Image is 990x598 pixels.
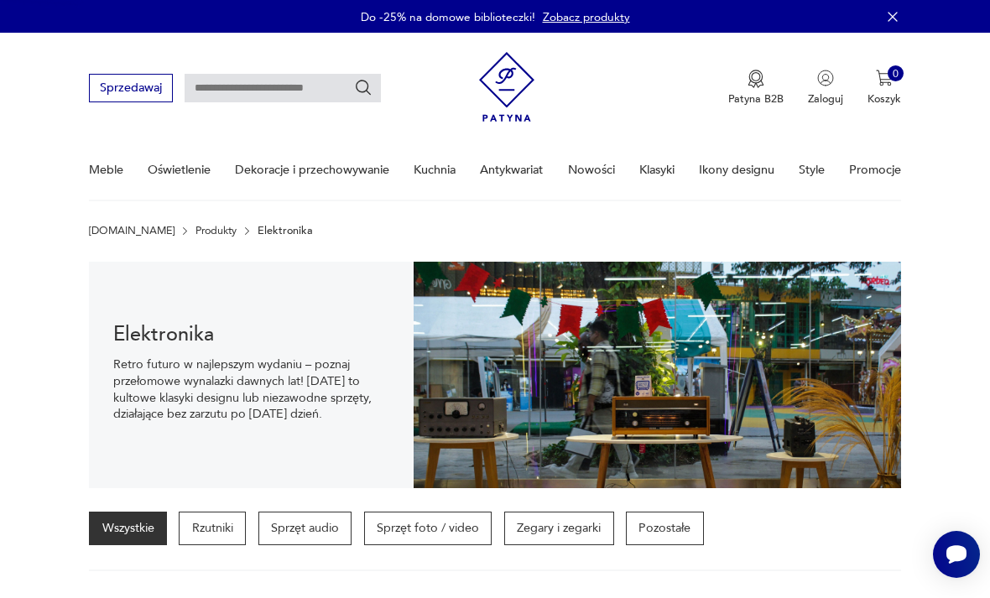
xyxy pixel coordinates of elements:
[876,70,893,86] img: Ikona koszyka
[89,141,123,199] a: Meble
[933,531,980,578] iframe: Smartsupp widget button
[568,141,615,199] a: Nowości
[799,141,825,199] a: Style
[258,512,352,545] a: Sprzęt audio
[89,84,172,94] a: Sprzedawaj
[354,79,373,97] button: Szukaj
[699,141,774,199] a: Ikony designu
[639,141,675,199] a: Klasyki
[179,512,246,545] a: Rzutniki
[89,512,167,545] a: Wszystkie
[808,70,843,107] button: Zaloguj
[748,70,764,88] img: Ikona medalu
[89,225,175,237] a: [DOMAIN_NAME]
[868,91,901,107] p: Koszyk
[364,512,492,545] a: Sprzęt foto / video
[479,46,535,127] img: Patyna - sklep z meblami i dekoracjami vintage
[543,9,630,25] a: Zobacz produkty
[89,74,172,101] button: Sprzedawaj
[868,70,901,107] button: 0Koszyk
[849,141,901,199] a: Promocje
[235,141,389,199] a: Dekoracje i przechowywanie
[195,225,237,237] a: Produkty
[480,141,543,199] a: Antykwariat
[728,70,784,107] a: Ikona medaluPatyna B2B
[414,141,456,199] a: Kuchnia
[258,225,313,237] p: Elektronika
[414,262,901,488] img: 1e2beb14c5b1184affd67b363515b410.jpg
[113,356,389,423] p: Retro futuro w najlepszym wydaniu – poznaj przełomowe wynalazki dawnych lat! [DATE] to kultowe kl...
[626,512,704,545] a: Pozostałe
[888,65,904,82] div: 0
[728,70,784,107] button: Patyna B2B
[148,141,211,199] a: Oświetlenie
[728,91,784,107] p: Patyna B2B
[361,9,535,25] p: Do -25% na domowe biblioteczki!
[817,70,834,86] img: Ikonka użytkownika
[808,91,843,107] p: Zaloguj
[113,326,389,345] h1: Elektronika
[504,512,614,545] a: Zegary i zegarki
